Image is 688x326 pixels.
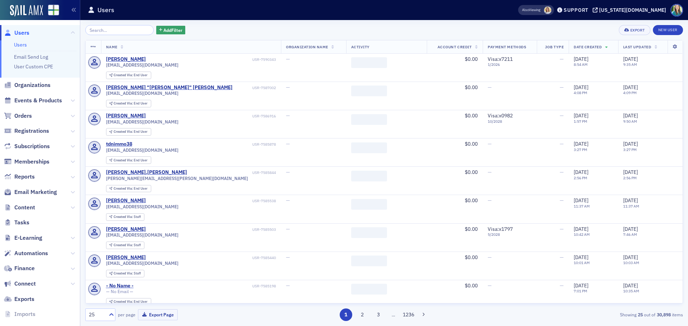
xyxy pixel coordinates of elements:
[4,112,32,120] a: Orders
[106,226,146,233] a: [PERSON_NAME]
[14,158,49,166] span: Memberships
[560,84,564,91] span: —
[574,56,588,62] span: [DATE]
[14,219,29,227] span: Tasks
[114,299,134,304] span: Created Via :
[14,42,27,48] a: Users
[114,243,141,247] div: Staff
[488,282,492,289] span: —
[655,311,672,318] strong: 30,898
[147,199,276,203] div: USR-7585538
[14,234,42,242] span: E-Learning
[106,289,133,294] span: — No Email —
[286,112,290,119] span: —
[488,62,531,67] span: 1 / 2026
[653,25,683,35] a: New User
[14,249,48,257] span: Automations
[286,226,290,232] span: —
[351,142,387,153] span: ‌
[636,311,644,318] strong: 25
[488,84,492,91] span: —
[623,56,638,62] span: [DATE]
[14,310,35,318] span: Imports
[4,295,34,303] a: Exports
[97,6,114,14] h1: Users
[560,254,564,261] span: —
[488,254,492,261] span: —
[114,214,134,219] span: Created Via :
[106,283,134,289] a: - No Name -
[286,254,290,261] span: —
[163,27,182,33] span: Add Filter
[465,226,478,232] span: $0.00
[489,311,683,318] div: Showing out of items
[623,204,639,209] time: 11:37 AM
[465,56,478,62] span: $0.00
[4,158,49,166] a: Memberships
[106,100,151,107] div: Created Via: End User
[593,8,669,13] button: [US_STATE][DOMAIN_NAME]
[106,213,144,221] div: Created Via: Staff
[4,127,49,135] a: Registrations
[234,86,276,90] div: USR-7587002
[4,234,42,242] a: E-Learning
[465,282,478,289] span: $0.00
[488,44,526,49] span: Payment Methods
[351,44,370,49] span: Activity
[106,56,146,63] div: [PERSON_NAME]
[14,127,49,135] span: Registrations
[560,169,564,175] span: —
[286,141,290,147] span: —
[4,97,62,104] a: Events & Products
[106,141,132,147] a: tdnimmo38
[623,141,638,147] span: [DATE]
[10,5,43,16] img: SailAMX
[465,84,478,91] span: $0.00
[43,5,59,17] a: View Homepage
[156,26,186,35] button: AddFilter
[106,169,187,176] a: [PERSON_NAME].[PERSON_NAME]
[340,308,352,321] button: 1
[14,142,50,150] span: Subscriptions
[623,288,639,293] time: 10:35 AM
[574,175,587,180] time: 2:56 PM
[106,198,146,204] a: [PERSON_NAME]
[465,141,478,147] span: $0.00
[522,8,529,12] div: Also
[465,112,478,119] span: $0.00
[114,129,134,134] span: Created Via :
[623,44,651,49] span: Last Updated
[488,169,492,175] span: —
[114,73,148,77] div: End User
[14,264,35,272] span: Finance
[106,204,178,209] span: [EMAIL_ADDRESS][DOMAIN_NAME]
[106,254,146,261] a: [PERSON_NAME]
[106,232,178,238] span: [EMAIL_ADDRESS][DOMAIN_NAME]
[623,84,638,91] span: [DATE]
[106,176,248,181] span: [PERSON_NAME][EMAIL_ADDRESS][PERSON_NAME][DOMAIN_NAME]
[106,62,178,68] span: [EMAIL_ADDRESS][DOMAIN_NAME]
[48,5,59,16] img: SailAMX
[574,204,590,209] time: 11:37 AM
[147,57,276,62] div: USR-7590343
[14,112,32,120] span: Orders
[133,142,276,147] div: USR-7585878
[465,254,478,261] span: $0.00
[574,282,588,289] span: [DATE]
[488,141,492,147] span: —
[560,141,564,147] span: —
[372,308,385,321] button: 3
[106,147,178,153] span: [EMAIL_ADDRESS][DOMAIN_NAME]
[118,311,135,318] label: per page
[619,25,650,35] button: Export
[564,7,588,13] div: Support
[356,308,368,321] button: 2
[574,288,587,293] time: 7:01 PM
[351,57,387,68] span: ‌
[114,159,148,162] div: End User
[560,282,564,289] span: —
[465,169,478,175] span: $0.00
